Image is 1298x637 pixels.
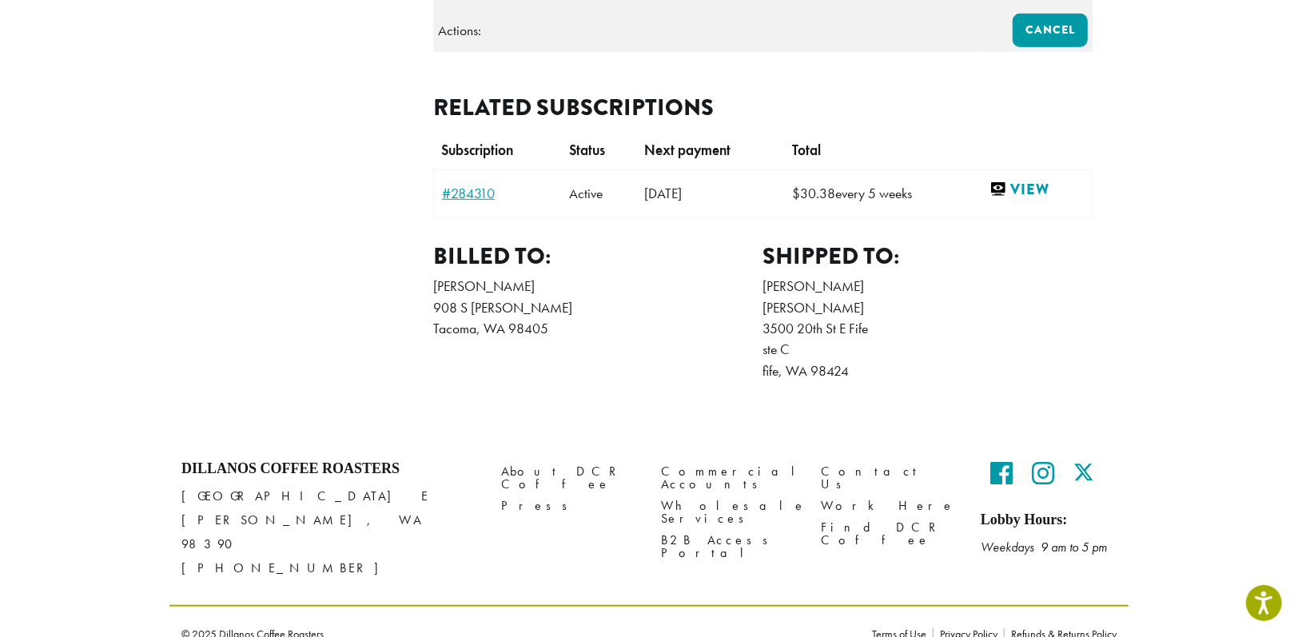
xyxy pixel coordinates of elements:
a: Cancel order 372142 [1013,14,1088,47]
address: [PERSON_NAME] 908 S [PERSON_NAME] Tacoma, WA 98405 [433,276,763,339]
a: Press [501,495,637,516]
address: [PERSON_NAME] [PERSON_NAME] 3500 20th St E Fife ste C fife, WA 98424 [763,276,1093,381]
span: $ [793,185,801,202]
a: B2B Access Portal [661,530,797,564]
a: Wholesale Services [661,495,797,529]
td: every 5 weeks [785,169,981,217]
a: Work Here [821,495,957,516]
a: View subscription number 284310 [442,186,553,201]
span: 30.38 [793,185,836,202]
a: Find DCR Coffee [821,517,957,551]
h2: Shipped to: [763,242,1093,270]
th: Actions: [434,9,984,51]
h2: Related subscriptions [433,94,1093,121]
a: Commercial Accounts [661,460,797,495]
h5: Lobby Hours: [981,512,1117,529]
a: Contact Us [821,460,957,495]
span: Next payment [644,141,731,159]
td: [DATE] [636,169,785,217]
a: View [989,180,1084,200]
em: Weekdays 9 am to 5 pm [981,539,1107,555]
span: Total [793,141,822,159]
span: Status [569,141,605,159]
a: About DCR Coffee [501,460,637,495]
h4: Dillanos Coffee Roasters [181,460,477,478]
td: Active [561,169,636,217]
span: Subscription [442,141,514,159]
h2: Billed to: [433,242,763,270]
p: [GEOGRAPHIC_DATA] E [PERSON_NAME], WA 98390 [PHONE_NUMBER] [181,484,477,580]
